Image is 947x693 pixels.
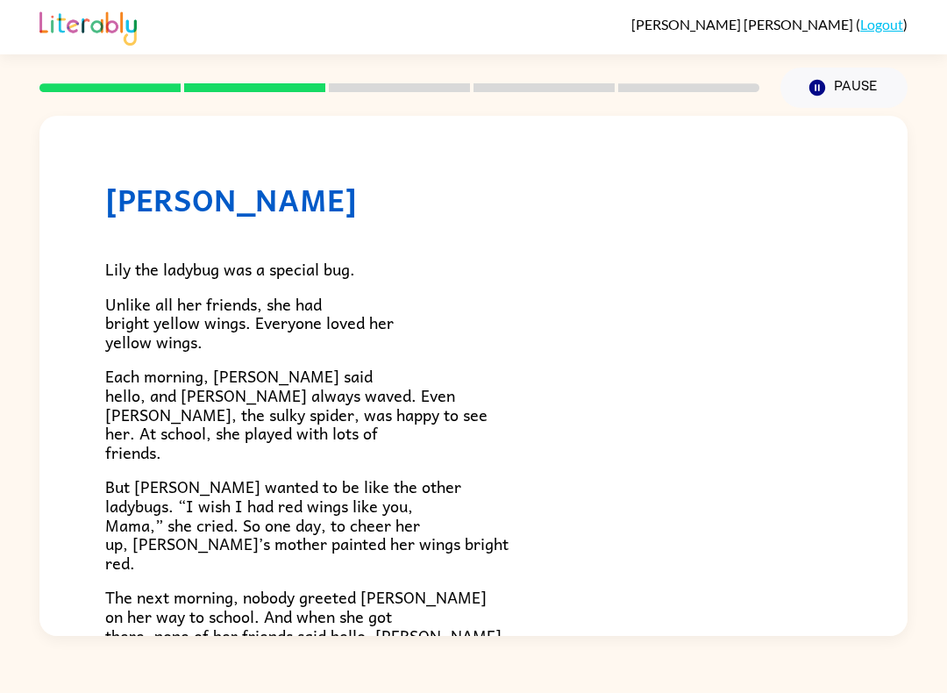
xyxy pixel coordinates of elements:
span: Lily the ladybug was a special bug. [105,256,355,282]
div: ( ) [631,16,908,32]
a: Logout [860,16,903,32]
span: Each morning, [PERSON_NAME] said hello, and [PERSON_NAME] always waved. Even [PERSON_NAME], the s... [105,363,488,464]
button: Pause [780,68,908,108]
img: Literably [39,7,137,46]
span: But [PERSON_NAME] wanted to be like the other ladybugs. “I wish I had red wings like you, Mama,” ... [105,474,509,575]
span: [PERSON_NAME] [PERSON_NAME] [631,16,856,32]
span: Unlike all her friends, she had bright yellow wings. Everyone loved her yellow wings. [105,291,394,354]
h1: [PERSON_NAME] [105,182,842,218]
